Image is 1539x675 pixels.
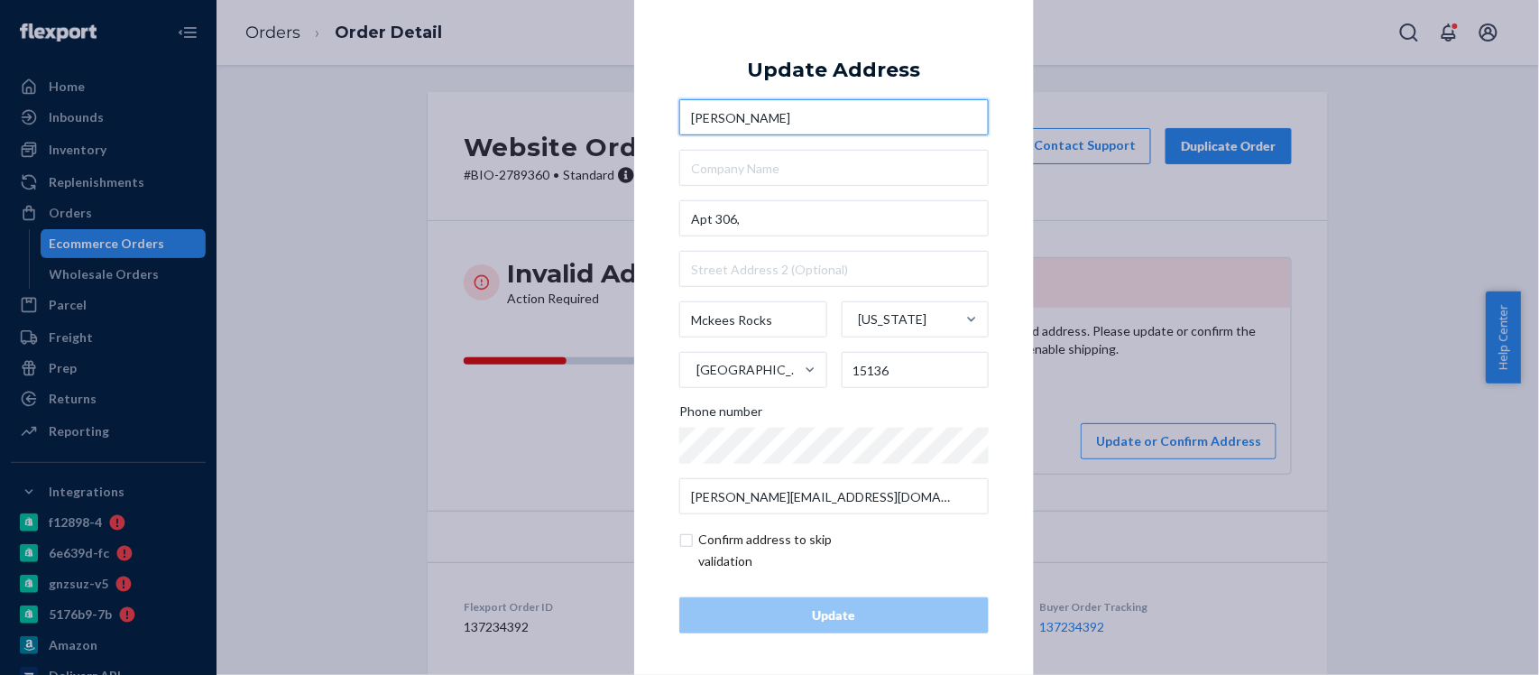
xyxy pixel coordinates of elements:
div: Update [695,606,973,624]
input: Street Address 2 (Optional) [679,251,989,287]
span: Phone number [679,402,762,428]
div: [GEOGRAPHIC_DATA] [696,361,803,379]
input: Email (Only Required for International) [679,478,989,514]
input: First & Last Name [679,99,989,135]
input: ZIP Code [842,352,990,388]
div: Update Address [748,60,921,81]
div: [US_STATE] [859,310,927,328]
input: [US_STATE] [857,301,859,337]
button: Update [679,597,989,633]
input: Street Address [679,200,989,236]
input: [GEOGRAPHIC_DATA] [695,352,696,388]
input: Company Name [679,150,989,186]
input: City [679,301,827,337]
